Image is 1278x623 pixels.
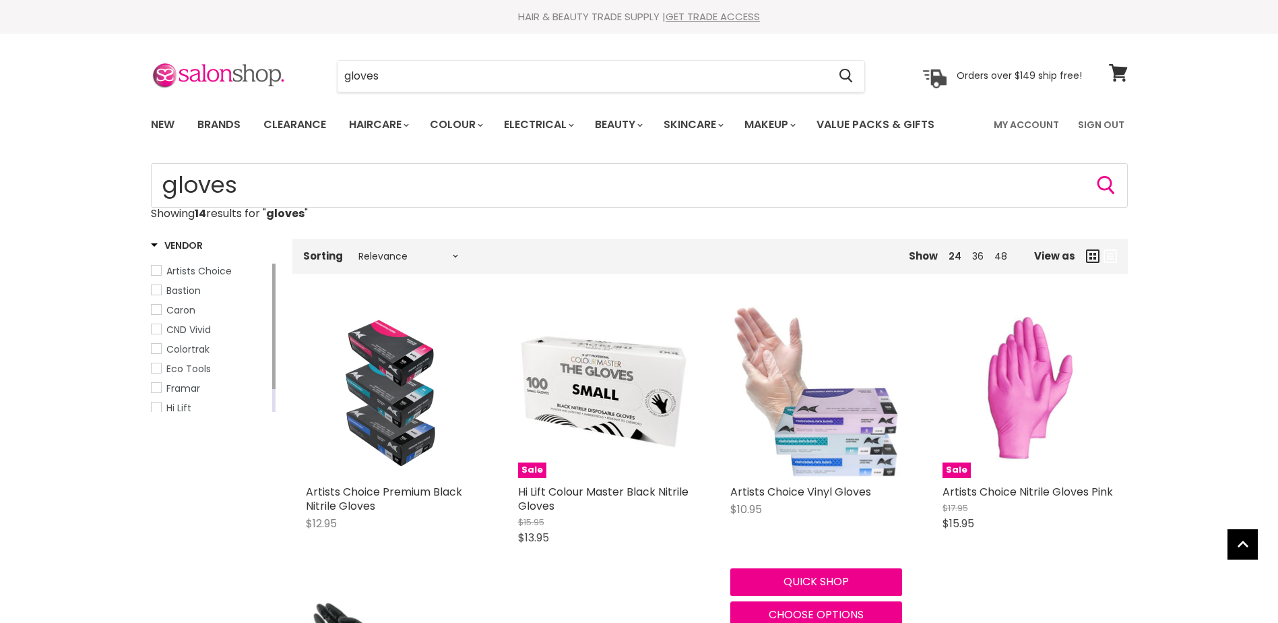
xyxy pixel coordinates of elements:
[518,530,549,545] span: $13.95
[306,484,462,514] a: Artists Choice Premium Black Nitrile Gloves
[949,249,961,263] a: 24
[986,111,1067,139] a: My Account
[337,60,865,92] form: Product
[972,249,984,263] a: 36
[166,382,200,395] span: Framar
[166,303,195,317] span: Caron
[134,10,1145,24] div: HAIR & BEAUTY TRADE SUPPLY |
[769,607,864,622] span: Choose options
[338,61,829,92] input: Search
[151,264,269,278] a: Artists Choice
[303,250,343,262] label: Sorting
[141,111,185,139] a: New
[829,61,864,92] button: Search
[151,322,269,337] a: CND Vivid
[151,361,269,376] a: Eco Tools
[266,206,305,221] strong: gloves
[151,400,269,415] a: Hi Lift
[166,284,201,297] span: Bastion
[195,206,206,221] strong: 14
[518,516,544,529] span: $15.95
[730,568,902,595] button: Quick shop
[166,401,191,415] span: Hi Lift
[518,484,689,514] a: Hi Lift Colour Master Black Nitrile Gloves
[151,283,269,298] a: Bastion
[730,306,902,478] img: Artists Choice Vinyl Gloves
[253,111,336,139] a: Clearance
[1095,175,1117,196] button: Search
[151,163,1128,208] input: Search
[806,111,945,139] a: Value Packs & Gifts
[730,484,871,500] a: Artists Choice Vinyl Gloves
[730,502,762,517] span: $10.95
[420,111,491,139] a: Colour
[518,306,690,478] a: Hi Lift Colour Master Black Nitrile GlovesSale
[187,111,251,139] a: Brands
[134,105,1145,144] nav: Main
[494,111,582,139] a: Electrical
[666,9,760,24] a: GET TRADE ACCESS
[942,502,968,514] span: $17.95
[1034,250,1075,262] span: View as
[942,306,1114,478] a: Artists Choice Nitrile Gloves PinkSale
[151,208,1128,220] p: Showing results for " "
[976,306,1081,478] img: Artists Choice Nitrile Gloves Pink
[653,111,732,139] a: Skincare
[994,249,1007,263] a: 48
[141,105,965,144] ul: Main menu
[734,111,804,139] a: Makeup
[151,239,203,252] h3: Vendor
[1070,111,1132,139] a: Sign Out
[957,69,1082,82] p: Orders over $149 ship free!
[339,111,417,139] a: Haircare
[166,323,211,336] span: CND Vivid
[166,362,211,376] span: Eco Tools
[585,111,651,139] a: Beauty
[151,381,269,396] a: Framar
[151,342,269,357] a: Colortrak
[166,343,210,356] span: Colortrak
[306,516,337,531] span: $12.95
[151,303,269,318] a: Caron
[942,463,971,478] span: Sale
[1211,560,1265,610] iframe: Gorgias live chat messenger
[306,306,478,478] a: Artists Choice Premium Black Nitrile Gloves
[518,463,546,478] span: Sale
[942,484,1113,500] a: Artists Choice Nitrile Gloves Pink
[151,163,1128,208] form: Product
[942,516,974,531] span: $15.95
[518,306,690,478] img: Hi Lift Colour Master Black Nitrile Gloves
[166,264,232,278] span: Artists Choice
[316,306,468,478] img: Artists Choice Premium Black Nitrile Gloves
[909,249,938,263] span: Show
